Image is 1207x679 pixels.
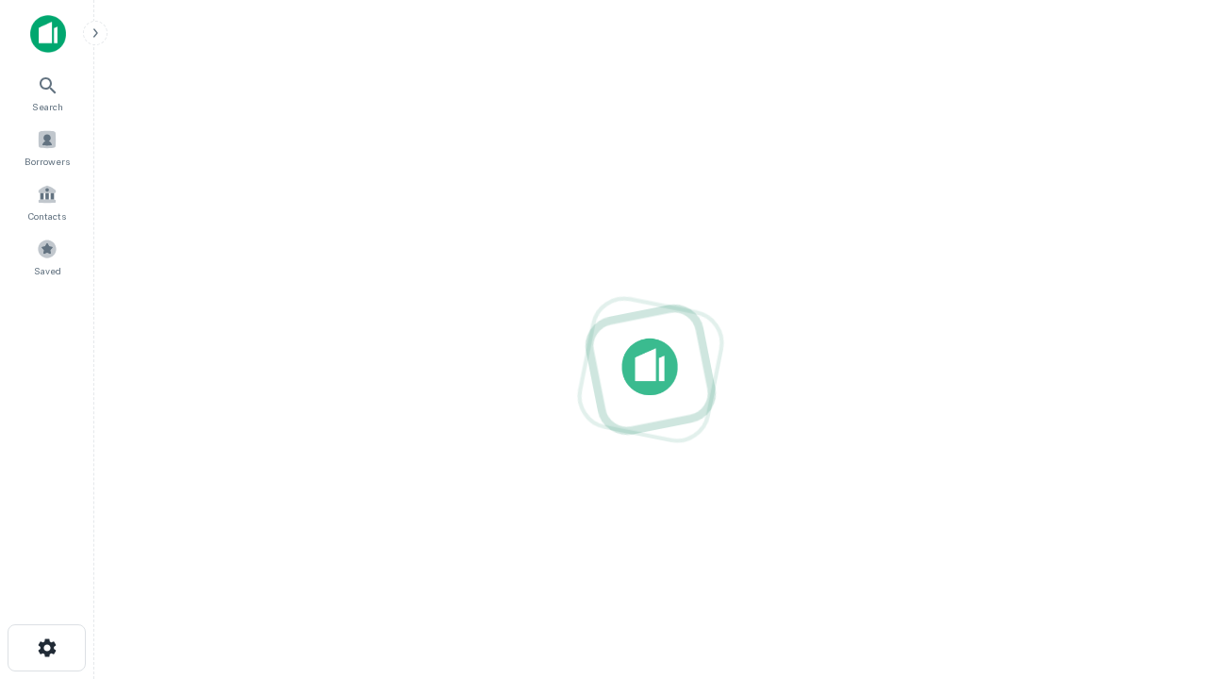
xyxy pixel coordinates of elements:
a: Saved [6,231,89,282]
iframe: Chat Widget [1113,468,1207,558]
img: capitalize-icon.png [30,15,66,53]
a: Search [6,67,89,118]
span: Contacts [28,208,66,224]
span: Saved [34,263,61,278]
span: Borrowers [25,154,70,169]
a: Contacts [6,176,89,227]
a: Borrowers [6,122,89,173]
span: Search [32,99,63,114]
